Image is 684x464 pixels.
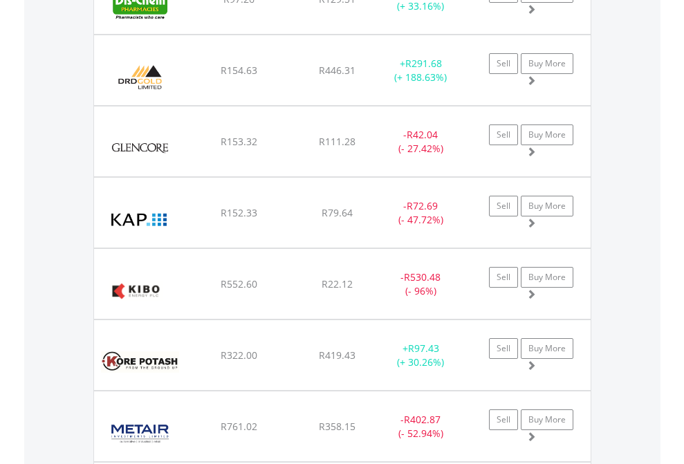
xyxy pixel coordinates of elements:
a: Sell [489,267,518,288]
span: R402.87 [404,413,441,426]
a: Buy More [521,124,573,145]
img: EQU.ZA.GLN.png [101,124,179,173]
span: R97.43 [408,342,439,355]
a: Sell [489,196,518,216]
a: Buy More [521,53,573,74]
span: R72.69 [407,199,438,212]
img: EQU.ZA.KAP.png [101,195,179,244]
span: R42.04 [407,128,438,141]
span: R152.33 [221,206,257,219]
div: + (+ 188.63%) [378,57,464,84]
span: R111.28 [319,135,355,148]
a: Sell [489,338,518,359]
span: R79.64 [322,206,353,219]
a: Buy More [521,338,573,359]
span: R154.63 [221,64,257,77]
span: R419.43 [319,349,355,362]
a: Buy More [521,409,573,430]
a: Buy More [521,196,573,216]
span: R761.02 [221,420,257,433]
img: EQU.ZA.DRD.png [101,53,179,102]
img: EQU.ZA.KP2.png [101,337,179,387]
span: R358.15 [319,420,355,433]
a: Sell [489,409,518,430]
span: R552.60 [221,277,257,290]
div: - (- 52.94%) [378,413,464,440]
img: EQU.ZA.KBO.png [101,266,171,315]
a: Sell [489,53,518,74]
span: R22.12 [322,277,353,290]
span: R446.31 [319,64,355,77]
span: R322.00 [221,349,257,362]
div: + (+ 30.26%) [378,342,464,369]
div: - (- 27.42%) [378,128,464,156]
div: - (- 96%) [378,270,464,298]
div: - (- 47.72%) [378,199,464,227]
a: Sell [489,124,518,145]
span: R153.32 [221,135,257,148]
img: EQU.ZA.MTA.png [101,409,179,458]
span: R291.68 [405,57,442,70]
span: R530.48 [404,270,441,284]
a: Buy More [521,267,573,288]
